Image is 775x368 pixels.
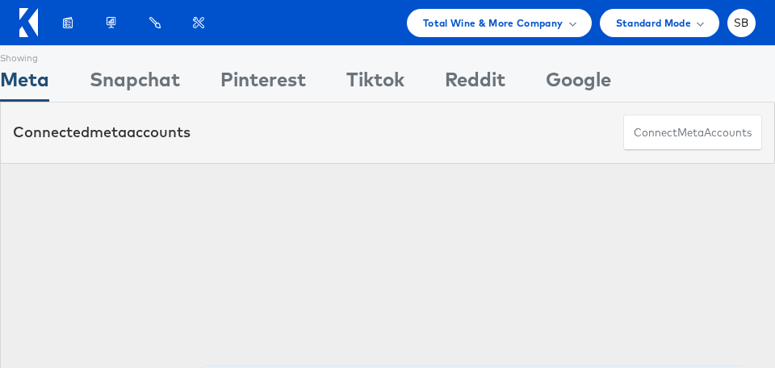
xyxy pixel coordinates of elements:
div: Snapchat [90,65,180,102]
span: Total Wine & More Company [423,15,563,31]
div: Tiktok [346,65,404,102]
button: ConnectmetaAccounts [623,115,762,151]
span: meta [90,123,127,141]
div: Pinterest [220,65,306,102]
span: SB [734,18,749,28]
div: Google [546,65,611,102]
div: Connected accounts [13,122,191,143]
span: Standard Mode [616,15,691,31]
span: meta [677,125,704,140]
div: Reddit [445,65,505,102]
